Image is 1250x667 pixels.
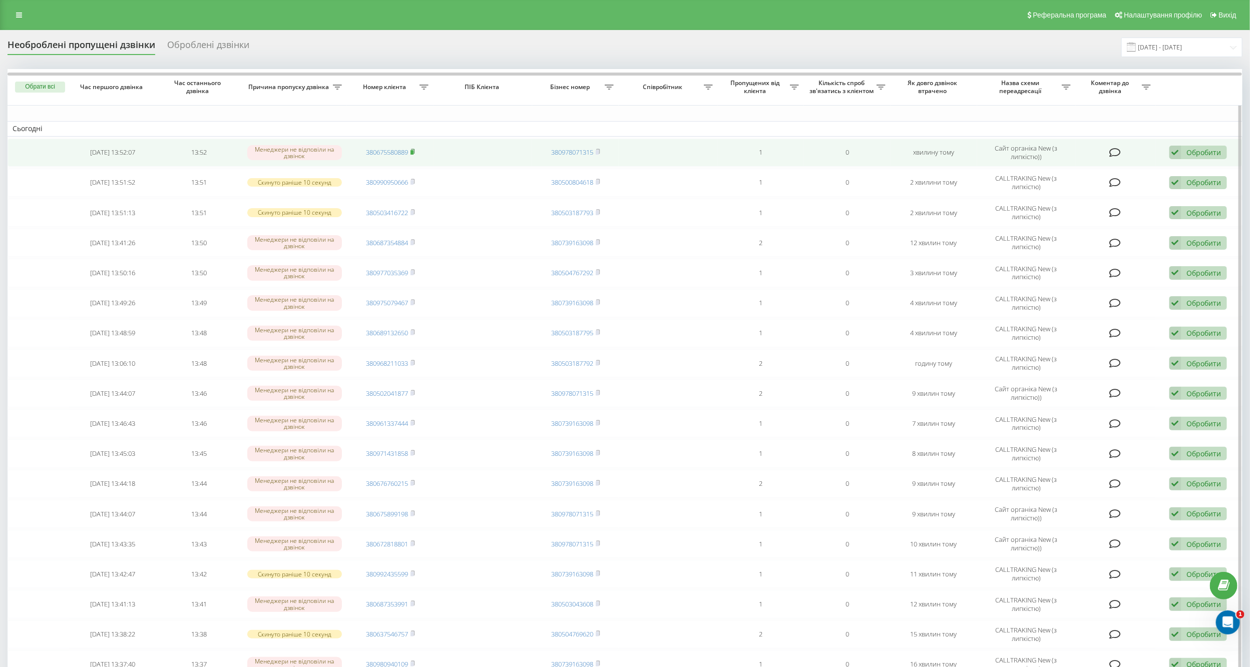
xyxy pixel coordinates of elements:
span: Кількість спроб зв'язатись з клієнтом [809,79,877,95]
td: 8 хвилин тому [891,439,977,467]
td: [DATE] 13:44:18 [69,470,156,498]
td: 0 [804,229,891,257]
a: 380990950666 [366,178,408,187]
div: Менеджери не відповіли на дзвінок [247,145,342,160]
td: 0 [804,409,891,437]
td: 4 хвилини тому [891,289,977,317]
td: 2 хвилини тому [891,169,977,197]
div: Скинуто раніше 10 секунд [247,630,342,638]
td: CALLTRAKING New (з липкістю) [977,590,1076,618]
td: 4 хвилини тому [891,319,977,347]
td: Сайт органіка New (з липкістю)) [977,379,1076,407]
a: 380739163098 [551,238,593,247]
td: 13:49 [156,289,242,317]
span: 1 [1236,610,1244,618]
td: CALLTRAKING New (з липкістю) [977,229,1076,257]
span: Вихід [1219,11,1236,19]
div: Менеджери не відповіли на дзвінок [247,476,342,491]
td: [DATE] 13:44:07 [69,379,156,407]
div: Скинуто раніше 10 секунд [247,178,342,187]
td: 7 хвилин тому [891,409,977,437]
div: Менеджери не відповіли на дзвінок [247,326,342,341]
td: [DATE] 13:50:16 [69,259,156,287]
td: 0 [804,319,891,347]
span: Причина пропуску дзвінка [247,83,333,91]
a: 380687354884 [366,238,408,247]
a: 380971431858 [366,449,408,458]
td: [DATE] 13:41:13 [69,590,156,618]
div: Обробити [1187,268,1221,278]
td: CALLTRAKING New (з липкістю) [977,259,1076,287]
td: 1 [718,439,804,467]
a: 380503416722 [366,208,408,217]
td: 10 хвилин тому [891,530,977,558]
td: 1 [718,289,804,317]
td: 1 [718,530,804,558]
td: 0 [804,259,891,287]
td: 13:44 [156,500,242,528]
a: 380978071315 [551,539,593,548]
td: Сьогодні [8,121,1242,136]
td: 2 [718,620,804,648]
div: Менеджери не відповіли на дзвінок [247,235,342,250]
td: 1 [718,259,804,287]
div: Менеджери не відповіли на дзвінок [247,596,342,611]
td: 13:50 [156,259,242,287]
td: 0 [804,439,891,467]
td: 15 хвилин тому [891,620,977,648]
td: 13:46 [156,379,242,407]
a: 380503187792 [551,359,593,368]
td: Сайт органіка New (з липкістю)) [977,139,1076,167]
td: 13:52 [156,139,242,167]
div: Менеджери не відповіли на дзвінок [247,416,342,431]
td: 1 [718,590,804,618]
td: [DATE] 13:46:43 [69,409,156,437]
a: 380675580889 [366,148,408,157]
td: 1 [718,409,804,437]
td: Сайт органіка New (з липкістю)) [977,500,1076,528]
td: 2 хвилини тому [891,199,977,227]
td: 13:48 [156,319,242,347]
td: 12 хвилин тому [891,590,977,618]
td: 13:51 [156,199,242,227]
div: Скинуто раніше 10 секунд [247,208,342,217]
td: [DATE] 13:48:59 [69,319,156,347]
a: 380975079467 [366,298,408,307]
a: 380504767292 [551,268,593,277]
td: 9 хвилин тому [891,379,977,407]
td: [DATE] 13:44:07 [69,500,156,528]
div: Менеджери не відповіли на дзвінок [247,265,342,280]
a: 380502041877 [366,389,408,398]
a: 380739163098 [551,569,593,578]
div: Обробити [1187,629,1221,639]
div: Необроблені пропущені дзвінки [8,40,155,55]
a: 380961337444 [366,419,408,428]
td: 0 [804,530,891,558]
button: Обрати всі [15,82,65,93]
a: 380676760215 [366,479,408,488]
td: 13:51 [156,169,242,197]
td: 13:48 [156,349,242,377]
div: Оброблені дзвінки [167,40,249,55]
a: 380739163098 [551,449,593,458]
div: Обробити [1187,328,1221,338]
td: 2 [718,470,804,498]
div: Обробити [1187,419,1221,428]
td: 0 [804,199,891,227]
td: 0 [804,470,891,498]
div: Обробити [1187,298,1221,308]
a: 380675899198 [366,509,408,518]
span: Налаштування профілю [1124,11,1202,19]
span: Номер клієнта [352,83,420,91]
div: Менеджери не відповіли на дзвінок [247,295,342,310]
span: Пропущених від клієнта [723,79,790,95]
span: Реферальна програма [1033,11,1107,19]
td: 13:41 [156,590,242,618]
td: CALLTRAKING New (з липкістю) [977,470,1076,498]
td: CALLTRAKING New (з липкістю) [977,199,1076,227]
div: Обробити [1187,238,1221,248]
td: 1 [718,319,804,347]
div: Обробити [1187,449,1221,458]
td: 13:50 [156,229,242,257]
span: Час останнього дзвінка [165,79,233,95]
